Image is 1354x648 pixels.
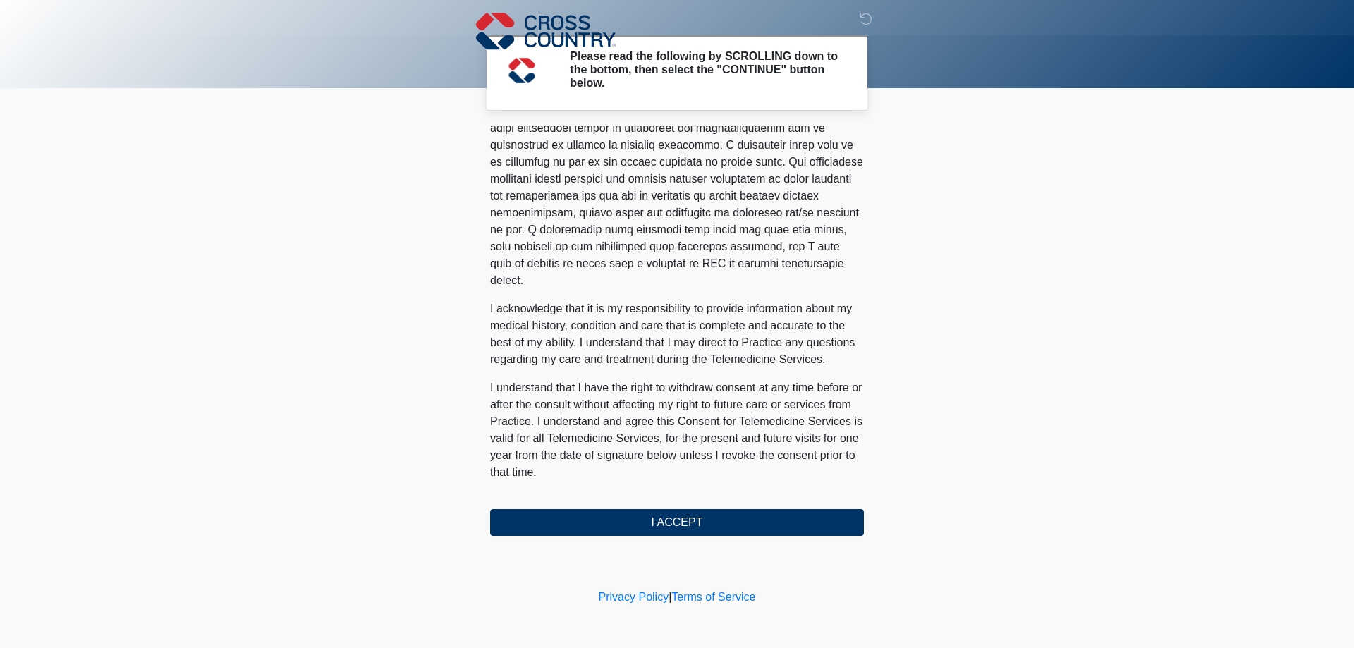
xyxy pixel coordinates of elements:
[501,49,543,92] img: Agent Avatar
[669,591,671,603] a: |
[490,509,864,536] button: I ACCEPT
[570,49,843,90] h2: Please read the following by SCROLLING down to the bottom, then select the "CONTINUE" button below.
[671,591,755,603] a: Terms of Service
[599,591,669,603] a: Privacy Policy
[490,379,864,481] p: I understand that I have the right to withdraw consent at any time before or after the consult wi...
[476,11,616,51] img: Cross Country Logo
[490,300,864,368] p: I acknowledge that it is my responsibility to provide information about my medical history, condi...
